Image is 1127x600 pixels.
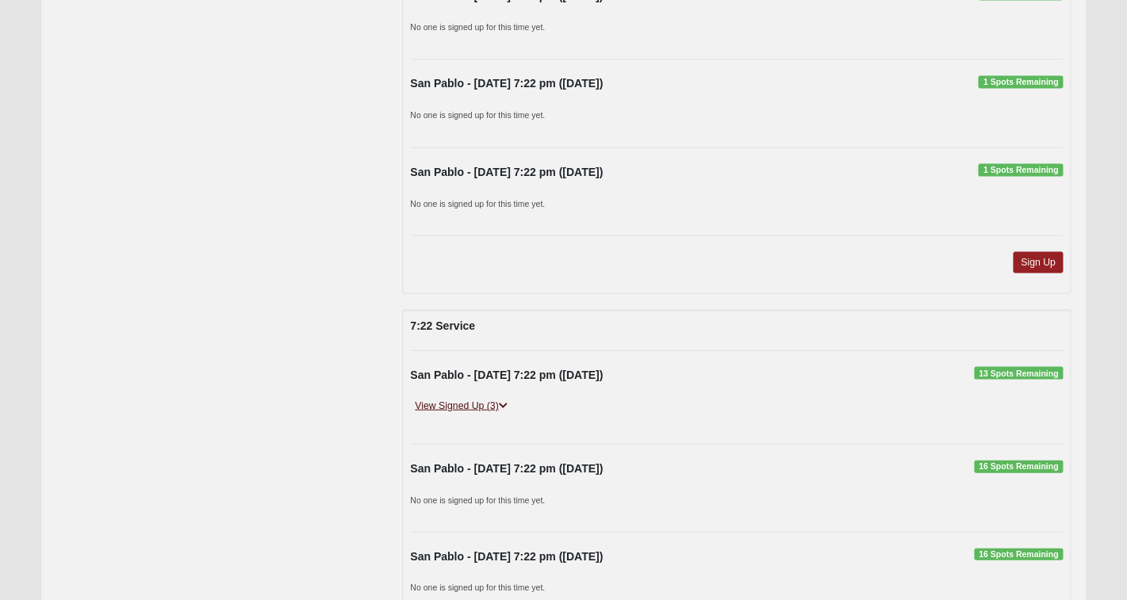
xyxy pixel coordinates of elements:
[1013,251,1064,273] a: Sign Up
[410,549,603,562] strong: San Pablo - [DATE] 7:22 pm ([DATE])
[974,460,1064,472] span: 16 Spots Remaining
[410,22,545,32] small: No one is signed up for this time yet.
[410,397,512,414] a: View Signed Up (3)
[974,366,1064,379] span: 13 Spots Remaining
[410,461,603,474] strong: San Pablo - [DATE] 7:22 pm ([DATE])
[978,163,1063,176] span: 1 Spots Remaining
[410,319,475,331] strong: 7:22 Service
[410,198,545,208] small: No one is signed up for this time yet.
[978,75,1063,88] span: 1 Spots Remaining
[410,582,545,591] small: No one is signed up for this time yet.
[410,495,545,504] small: No one is signed up for this time yet.
[974,548,1064,560] span: 16 Spots Remaining
[410,165,603,178] strong: San Pablo - [DATE] 7:22 pm ([DATE])
[410,110,545,120] small: No one is signed up for this time yet.
[410,368,603,380] strong: San Pablo - [DATE] 7:22 pm ([DATE])
[410,77,603,90] strong: San Pablo - [DATE] 7:22 pm ([DATE])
